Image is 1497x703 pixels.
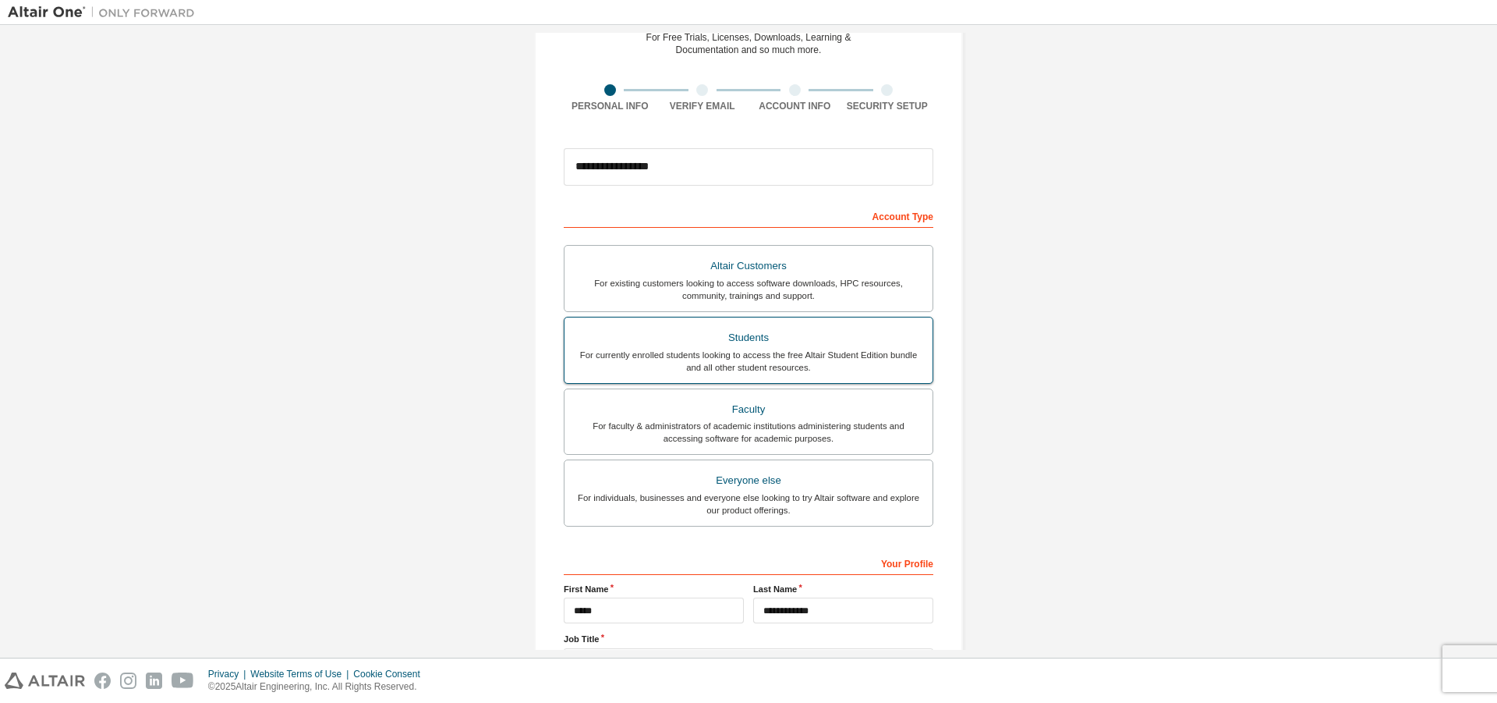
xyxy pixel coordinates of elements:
div: For faculty & administrators of academic institutions administering students and accessing softwa... [574,420,923,445]
div: Cookie Consent [353,668,429,680]
div: For Free Trials, Licenses, Downloads, Learning & Documentation and so much more. [646,31,851,56]
div: Website Terms of Use [250,668,353,680]
img: altair_logo.svg [5,673,85,689]
img: Altair One [8,5,203,20]
img: youtube.svg [172,673,194,689]
label: First Name [564,583,744,595]
p: © 2025 Altair Engineering, Inc. All Rights Reserved. [208,680,430,694]
img: linkedin.svg [146,673,162,689]
div: Account Type [564,203,933,228]
label: Job Title [564,633,933,645]
div: Faculty [574,399,923,421]
img: instagram.svg [120,673,136,689]
div: Security Setup [841,100,934,112]
div: Everyone else [574,470,923,492]
div: Altair Customers [574,255,923,277]
div: For existing customers looking to access software downloads, HPC resources, community, trainings ... [574,277,923,302]
div: Account Info [748,100,841,112]
div: Students [574,327,923,349]
div: Privacy [208,668,250,680]
div: For currently enrolled students looking to access the free Altair Student Edition bundle and all ... [574,349,923,374]
div: For individuals, businesses and everyone else looking to try Altair software and explore our prod... [574,492,923,517]
div: Verify Email [656,100,749,112]
div: Your Profile [564,550,933,575]
label: Last Name [753,583,933,595]
img: facebook.svg [94,673,111,689]
div: Personal Info [564,100,656,112]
